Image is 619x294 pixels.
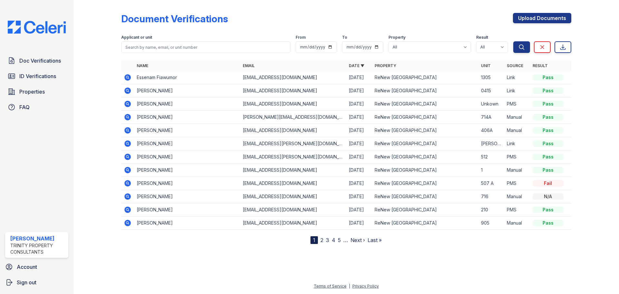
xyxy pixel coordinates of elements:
div: Trinity Property Consultants [10,242,66,255]
div: Pass [533,74,564,81]
a: 4 [332,237,335,243]
a: Terms of Service [314,284,347,289]
td: 1 [478,164,504,177]
a: Properties [5,85,68,98]
label: Result [476,35,488,40]
span: Doc Verifications [19,57,61,65]
div: Pass [533,87,564,94]
a: Privacy Policy [352,284,379,289]
a: 2 [320,237,323,243]
td: Unkown [478,97,504,111]
td: Manual [504,111,530,124]
div: Pass [533,127,564,134]
input: Search by name, email, or unit number [121,41,290,53]
td: 507 A [478,177,504,190]
td: ReNew [GEOGRAPHIC_DATA] [372,217,478,230]
td: [DATE] [346,71,372,84]
div: Pass [533,154,564,160]
td: Manual [504,164,530,177]
div: | [349,284,350,289]
div: N/A [533,193,564,200]
a: Result [533,63,548,68]
a: ID Verifications [5,70,68,83]
span: … [343,236,348,244]
span: Sign out [17,279,36,286]
label: Applicant or unit [121,35,152,40]
div: Pass [533,167,564,173]
td: PMS [504,97,530,111]
td: [PERSON_NAME] [134,150,240,164]
td: [PERSON_NAME][EMAIL_ADDRESS][DOMAIN_NAME] [240,111,346,124]
td: [DATE] [346,137,372,150]
td: [EMAIL_ADDRESS][PERSON_NAME][DOMAIN_NAME] [240,137,346,150]
td: PMS [504,150,530,164]
td: 0415 [478,84,504,97]
a: Property [375,63,396,68]
td: [PERSON_NAME] [134,203,240,217]
div: Pass [533,140,564,147]
td: 716 [478,190,504,203]
td: ReNew [GEOGRAPHIC_DATA] [372,164,478,177]
a: Email [243,63,255,68]
a: 5 [338,237,341,243]
a: 3 [326,237,329,243]
td: ReNew [GEOGRAPHIC_DATA] [372,203,478,217]
td: [DATE] [346,177,372,190]
a: Upload Documents [513,13,571,23]
td: [EMAIL_ADDRESS][DOMAIN_NAME] [240,84,346,97]
div: Pass [533,114,564,120]
span: Account [17,263,37,271]
td: 512 [478,150,504,164]
td: PMS [504,177,530,190]
img: CE_Logo_Blue-a8612792a0a2168367f1c8372b55b34899dd931a85d93a1a3d3e32e68fde9ad4.png [3,21,71,34]
td: [DATE] [346,164,372,177]
td: 210 [478,203,504,217]
td: [EMAIL_ADDRESS][PERSON_NAME][DOMAIN_NAME] [240,150,346,164]
td: [EMAIL_ADDRESS][DOMAIN_NAME] [240,164,346,177]
a: Account [3,260,71,273]
td: ReNew [GEOGRAPHIC_DATA] [372,97,478,111]
td: [EMAIL_ADDRESS][DOMAIN_NAME] [240,190,346,203]
a: Last » [368,237,382,243]
div: [PERSON_NAME] [10,235,66,242]
a: Unit [481,63,491,68]
td: PMS [504,203,530,217]
td: [DATE] [346,190,372,203]
td: ReNew [GEOGRAPHIC_DATA] [372,84,478,97]
td: [PERSON_NAME] [134,84,240,97]
td: [PERSON_NAME] [134,111,240,124]
td: 406A [478,124,504,137]
td: ReNew [GEOGRAPHIC_DATA] [372,111,478,124]
label: Property [388,35,406,40]
td: Link [504,137,530,150]
td: [EMAIL_ADDRESS][DOMAIN_NAME] [240,203,346,217]
td: Manual [504,217,530,230]
td: [EMAIL_ADDRESS][DOMAIN_NAME] [240,177,346,190]
button: Sign out [3,276,71,289]
td: [DATE] [346,150,372,164]
td: ReNew [GEOGRAPHIC_DATA] [372,124,478,137]
td: 1305 [478,71,504,84]
td: [PERSON_NAME] [134,124,240,137]
td: ReNew [GEOGRAPHIC_DATA] [372,177,478,190]
td: 905 [478,217,504,230]
td: [DATE] [346,203,372,217]
td: [PERSON_NAME] [134,97,240,111]
span: FAQ [19,103,30,111]
label: From [296,35,306,40]
label: To [342,35,347,40]
a: Date ▼ [349,63,364,68]
a: Next › [350,237,365,243]
td: Link [504,84,530,97]
div: 1 [310,236,318,244]
td: [PERSON_NAME] [134,190,240,203]
span: Properties [19,88,45,96]
td: [DATE] [346,111,372,124]
td: [EMAIL_ADDRESS][DOMAIN_NAME] [240,71,346,84]
td: 714A [478,111,504,124]
td: Manual [504,190,530,203]
td: Manual [504,124,530,137]
td: [PERSON_NAME] [134,177,240,190]
td: [PERSON_NAME] [134,217,240,230]
td: [DATE] [346,97,372,111]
